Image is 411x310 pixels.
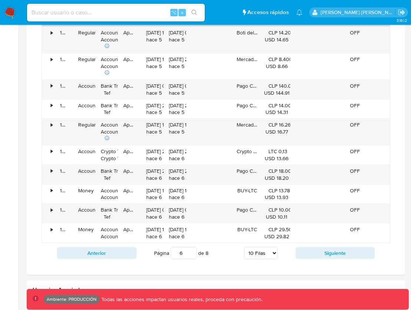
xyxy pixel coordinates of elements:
span: Accesos rápidos [247,9,289,16]
input: Buscar usuario o caso... [27,8,205,17]
p: Ambiente: PRODUCCIÓN [47,298,97,301]
span: 3.161.2 [397,17,407,23]
p: mauro.ibarra@mercadolibre.com [321,9,395,16]
h2: Usuarios Asociados [33,286,399,294]
p: Todas las acciones impactan usuarios reales, proceda con precaución. [100,296,263,303]
span: ⌥ [171,9,177,16]
a: Notificaciones [296,9,303,16]
button: search-icon [187,7,202,18]
span: s [181,9,183,16]
a: Salir [398,9,405,16]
